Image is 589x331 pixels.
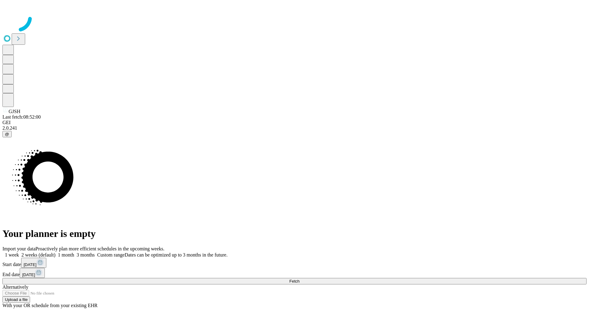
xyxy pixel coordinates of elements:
[97,252,125,257] span: Custom range
[77,252,95,257] span: 3 months
[2,284,28,290] span: Alternatively
[58,252,74,257] span: 1 month
[9,109,20,114] span: GJSH
[125,252,227,257] span: Dates can be optimized up to 3 months in the future.
[2,246,36,251] span: Import your data
[21,258,46,268] button: [DATE]
[289,279,299,283] span: Fetch
[2,131,12,137] button: @
[5,132,9,136] span: @
[2,228,587,239] h1: Your planner is empty
[22,272,35,277] span: [DATE]
[2,296,30,303] button: Upload a file
[21,252,56,257] span: 2 weeks (default)
[2,303,98,308] span: With your OR schedule from your existing EHR
[36,246,164,251] span: Proactively plan more efficient schedules in the upcoming weeks.
[2,278,587,284] button: Fetch
[2,125,587,131] div: 2.0.241
[2,120,587,125] div: GEI
[24,262,37,267] span: [DATE]
[2,258,587,268] div: Start date
[20,268,45,278] button: [DATE]
[2,114,41,120] span: Last fetch: 08:52:00
[2,268,587,278] div: End date
[5,252,19,257] span: 1 week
